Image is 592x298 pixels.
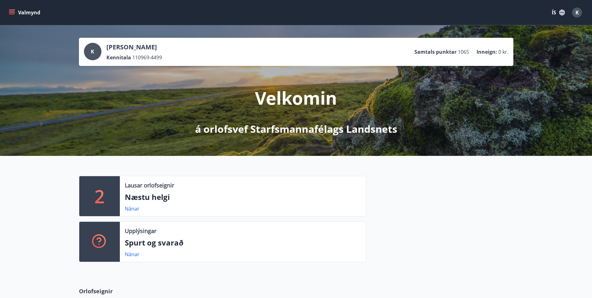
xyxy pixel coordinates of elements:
[125,192,361,202] p: Næstu helgi
[458,48,469,55] span: 1065
[575,9,579,16] span: K
[548,7,568,18] button: ÍS
[125,205,139,212] a: Nánar
[106,54,131,61] p: Kennitala
[125,237,361,248] p: Spurt og svarað
[255,86,337,110] p: Velkomin
[414,48,457,55] p: Samtals punktar
[91,48,94,55] span: K
[125,181,174,189] p: Lausar orlofseignir
[106,43,162,52] p: [PERSON_NAME]
[498,48,508,55] span: 0 kr.
[195,122,397,136] p: á orlofsvef Starfsmannafélags Landsnets
[95,184,105,208] p: 2
[125,251,139,258] a: Nánar
[132,54,162,61] span: 110969-4499
[79,287,113,295] span: Orlofseignir
[7,7,43,18] button: menu
[570,5,585,20] button: K
[125,227,156,235] p: Upplýsingar
[477,48,497,55] p: Inneign :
